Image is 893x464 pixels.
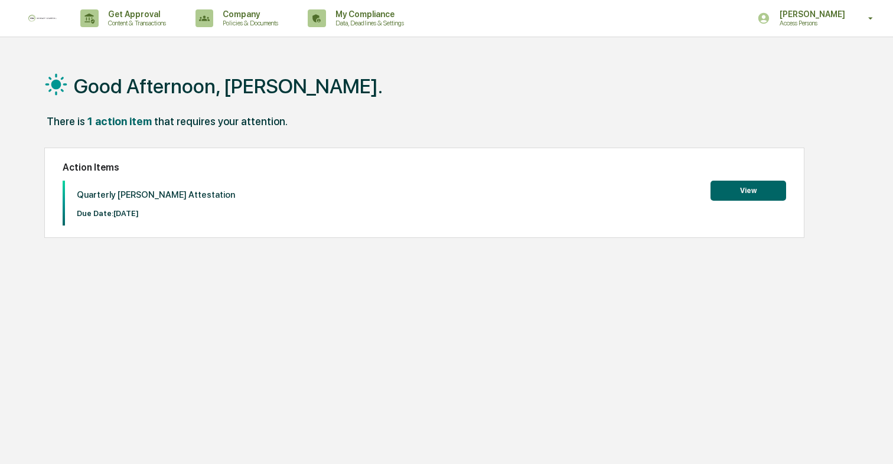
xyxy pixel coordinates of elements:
[74,74,383,98] h1: Good Afternoon, [PERSON_NAME].
[99,9,172,19] p: Get Approval
[77,209,235,218] p: Due Date: [DATE]
[326,9,410,19] p: My Compliance
[770,19,851,27] p: Access Persons
[326,19,410,27] p: Data, Deadlines & Settings
[711,184,786,195] a: View
[213,9,284,19] p: Company
[711,181,786,201] button: View
[87,115,152,128] div: 1 action item
[154,115,288,128] div: that requires your attention.
[63,162,786,173] h2: Action Items
[770,9,851,19] p: [PERSON_NAME]
[99,19,172,27] p: Content & Transactions
[213,19,284,27] p: Policies & Documents
[28,15,57,22] img: logo
[77,189,235,200] p: Quarterly [PERSON_NAME] Attestation
[47,115,85,128] div: There is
